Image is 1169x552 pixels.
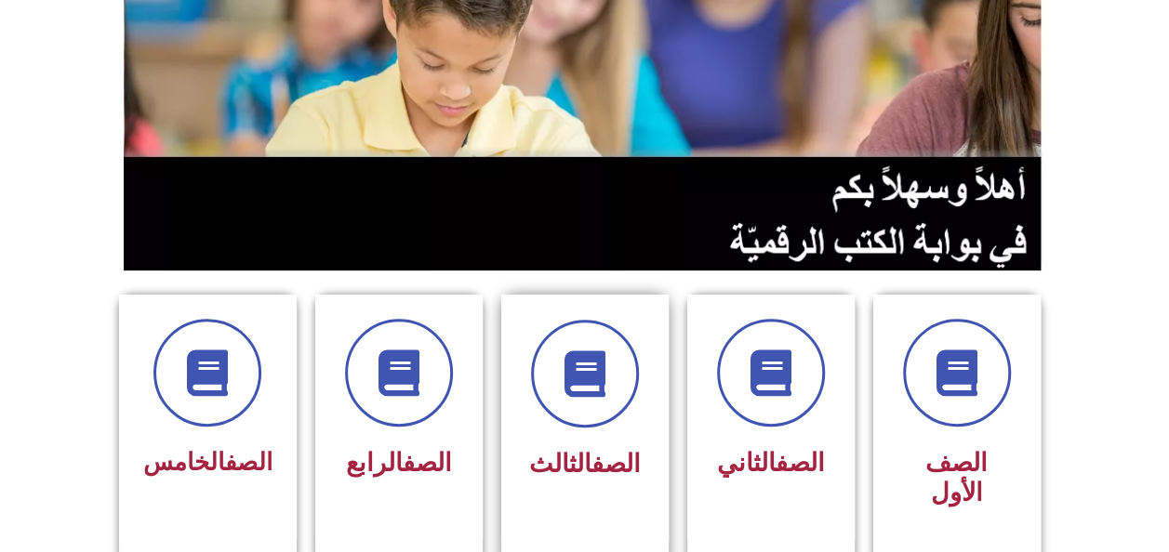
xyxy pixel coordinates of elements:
[717,448,825,478] span: الثاني
[143,448,272,476] span: الخامس
[403,448,452,478] a: الصف
[591,449,641,479] a: الصف
[346,448,452,478] span: الرابع
[225,448,272,476] a: الصف
[925,448,988,507] span: الصف الأول
[776,448,825,478] a: الصف
[529,449,641,479] span: الثالث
